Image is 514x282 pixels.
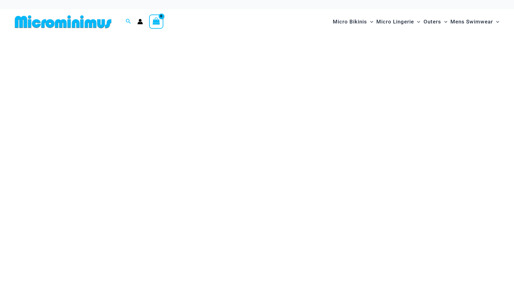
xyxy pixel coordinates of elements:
span: Micro Lingerie [376,14,414,30]
span: Menu Toggle [441,14,447,30]
a: Mens SwimwearMenu ToggleMenu Toggle [449,12,501,31]
span: Menu Toggle [493,14,499,30]
a: Account icon link [137,19,143,24]
a: Micro LingerieMenu ToggleMenu Toggle [375,12,422,31]
a: View Shopping Cart, empty [149,15,163,29]
span: Outers [424,14,441,30]
span: Micro Bikinis [333,14,367,30]
a: Micro BikinisMenu ToggleMenu Toggle [331,12,375,31]
img: MM SHOP LOGO FLAT [12,15,114,29]
span: Mens Swimwear [450,14,493,30]
a: Search icon link [126,18,131,26]
span: Menu Toggle [414,14,420,30]
a: OutersMenu ToggleMenu Toggle [422,12,449,31]
nav: Site Navigation [330,11,502,32]
span: Menu Toggle [367,14,373,30]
